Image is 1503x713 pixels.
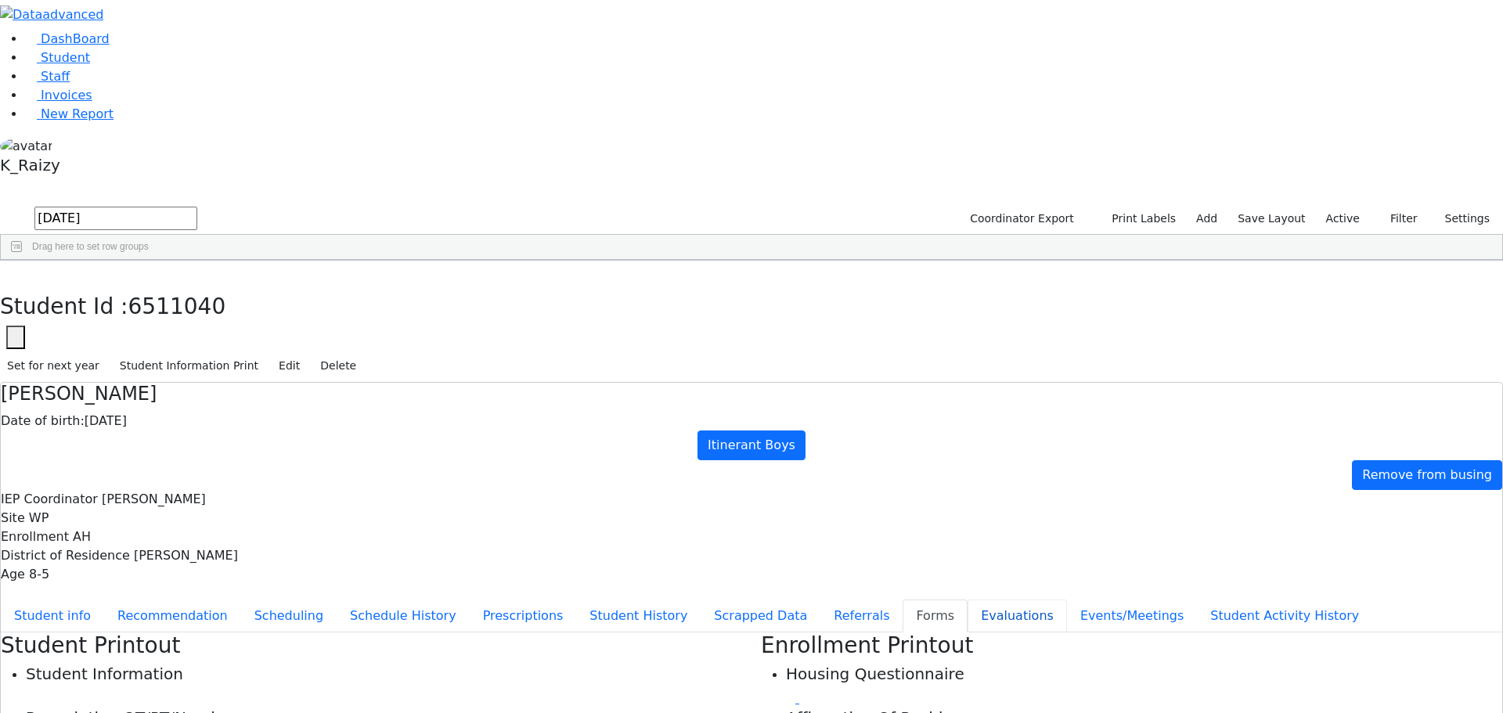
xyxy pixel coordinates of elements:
[968,600,1067,632] button: Evaluations
[337,600,470,632] button: Schedule History
[960,207,1081,231] button: Coordinator Export
[313,354,363,378] button: Delete
[1352,460,1502,490] a: Remove from busing
[1189,207,1224,231] a: Add
[1,565,25,584] label: Age
[29,567,49,582] span: 8-5
[41,106,114,121] span: New Report
[1,383,1502,405] h4: [PERSON_NAME]
[1,509,25,528] label: Site
[1425,207,1497,231] button: Settings
[41,31,110,46] span: DashBoard
[34,207,197,230] input: Search
[1197,600,1372,632] button: Student Activity History
[1,632,742,659] h3: Student Printout
[102,492,206,506] span: [PERSON_NAME]
[41,50,90,65] span: Student
[470,600,577,632] button: Prescriptions
[1362,467,1492,482] span: Remove from busing
[1,412,1502,430] div: [DATE]
[1231,207,1312,231] button: Save Layout
[41,69,70,84] span: Staff
[26,664,742,683] h5: Student Information
[761,632,1502,659] h3: Enrollment Printout
[1319,207,1367,231] label: Active
[1370,207,1425,231] button: Filter
[25,31,110,46] a: DashBoard
[25,88,92,103] a: Invoices
[41,88,92,103] span: Invoices
[25,50,90,65] a: Student
[134,548,238,563] span: [PERSON_NAME]
[73,529,91,544] span: AH
[104,600,241,632] button: Recommendation
[820,600,903,632] button: Referrals
[128,293,226,319] span: 6511040
[903,600,968,632] button: Forms
[576,600,701,632] button: Student History
[272,354,307,378] button: Edit
[1,600,104,632] button: Student info
[1,546,130,565] label: District of Residence
[1,412,85,430] label: Date of birth:
[1,490,98,509] label: IEP Coordinator
[1067,600,1197,632] button: Events/Meetings
[786,664,1502,683] h5: Housing Questionnaire
[241,600,337,632] button: Scheduling
[1094,207,1183,231] button: Print Labels
[29,510,49,525] span: WP
[701,600,820,632] button: Scrapped Data
[1,528,69,546] label: Enrollment
[697,430,806,460] a: Itinerant Boys
[25,69,70,84] a: Staff
[25,106,114,121] a: New Report
[32,241,149,252] span: Drag here to set row groups
[113,354,265,378] button: Student Information Print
